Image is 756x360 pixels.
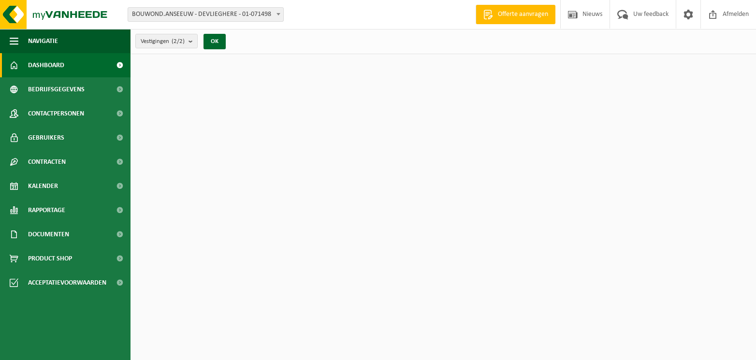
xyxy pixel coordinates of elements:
span: Contracten [28,150,66,174]
span: Rapportage [28,198,65,222]
span: BOUWOND.ANSEEUW - DEVLIEGHERE - 01-071498 [128,7,284,22]
span: Offerte aanvragen [495,10,551,19]
span: Contactpersonen [28,101,84,126]
span: Gebruikers [28,126,64,150]
span: Product Shop [28,246,72,271]
span: Bedrijfsgegevens [28,77,85,101]
span: BOUWOND.ANSEEUW - DEVLIEGHERE - 01-071498 [128,8,283,21]
span: Vestigingen [141,34,185,49]
span: Acceptatievoorwaarden [28,271,106,295]
span: Kalender [28,174,58,198]
button: OK [204,34,226,49]
button: Vestigingen(2/2) [135,34,198,48]
span: Documenten [28,222,69,246]
span: Dashboard [28,53,64,77]
a: Offerte aanvragen [476,5,555,24]
span: Navigatie [28,29,58,53]
count: (2/2) [172,38,185,44]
